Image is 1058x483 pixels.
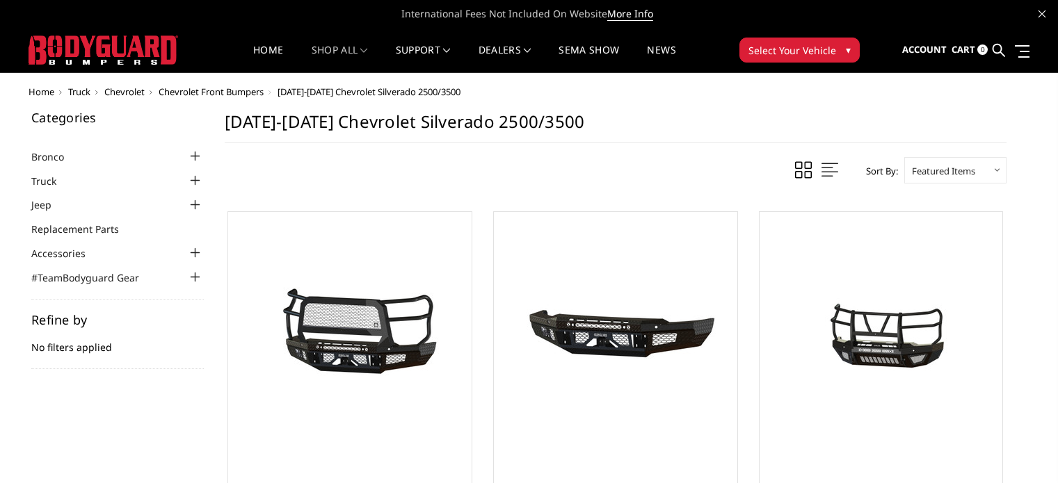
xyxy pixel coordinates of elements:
[748,43,836,58] span: Select Your Vehicle
[31,149,81,164] a: Bronco
[31,246,103,261] a: Accessories
[31,222,136,236] a: Replacement Parts
[858,161,898,181] label: Sort By:
[647,45,675,72] a: News
[312,45,368,72] a: shop all
[31,197,69,212] a: Jeep
[68,85,90,98] a: Truck
[902,31,947,69] a: Account
[977,44,988,55] span: 0
[846,42,851,57] span: ▾
[31,270,157,285] a: #TeamBodyguard Gear
[159,85,264,98] a: Chevrolet Front Bumpers
[225,111,1007,143] h1: [DATE]-[DATE] Chevrolet Silverado 2500/3500
[952,43,975,56] span: Cart
[31,174,74,188] a: Truck
[31,111,204,124] h5: Categories
[31,313,204,326] h5: Refine by
[479,45,531,72] a: Dealers
[104,85,145,98] a: Chevrolet
[763,215,1000,452] a: 2024-2025 Chevrolet 2500-3500 - T2 Series - Extreme Front Bumper (receiver or winch) 2024-2025 Ch...
[739,38,860,63] button: Select Your Vehicle
[497,215,734,452] a: 2024-2025 Chevrolet 2500-3500 - FT Series - Base Front Bumper 2024-2025 Chevrolet 2500-3500 - FT ...
[232,215,468,452] a: 2024-2025 Chevrolet 2500-3500 - FT Series - Extreme Front Bumper 2024-2025 Chevrolet 2500-3500 - ...
[902,43,947,56] span: Account
[278,85,460,98] span: [DATE]-[DATE] Chevrolet Silverado 2500/3500
[253,45,283,72] a: Home
[396,45,451,72] a: Support
[952,31,988,69] a: Cart 0
[607,7,653,21] a: More Info
[29,85,54,98] a: Home
[29,35,178,65] img: BODYGUARD BUMPERS
[31,313,204,369] div: No filters applied
[559,45,619,72] a: SEMA Show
